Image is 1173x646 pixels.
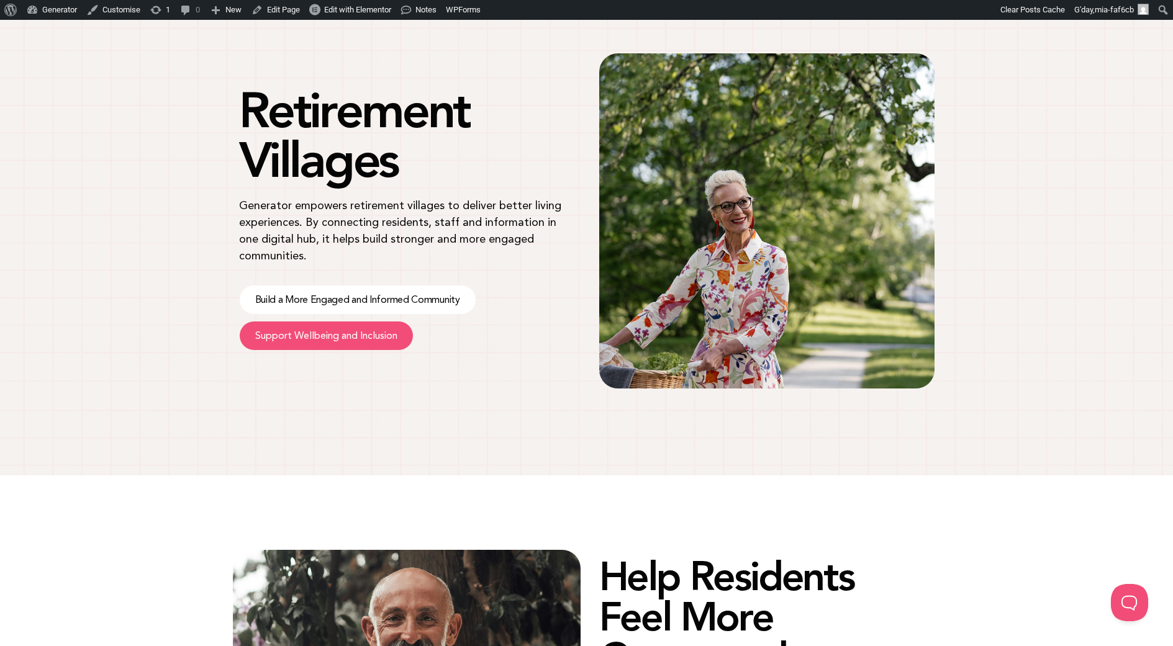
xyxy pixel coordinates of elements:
a: Support Wellbeing and Inclusion [240,321,413,350]
span: Support Wellbeing and Inclusion [255,331,397,341]
a: Build a More Engaged and Informed Community [240,285,476,314]
span: Build a More Engaged and Informed Community [255,295,460,305]
p: Generator empowers retirement villages to deliver better living experiences. By connecting reside... [239,197,574,264]
iframe: Toggle Customer Support [1111,584,1148,621]
span: Edit with Elementor [324,5,391,14]
span: mia-faf6cb [1095,5,1134,14]
h1: Retirement Villages [239,85,574,184]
